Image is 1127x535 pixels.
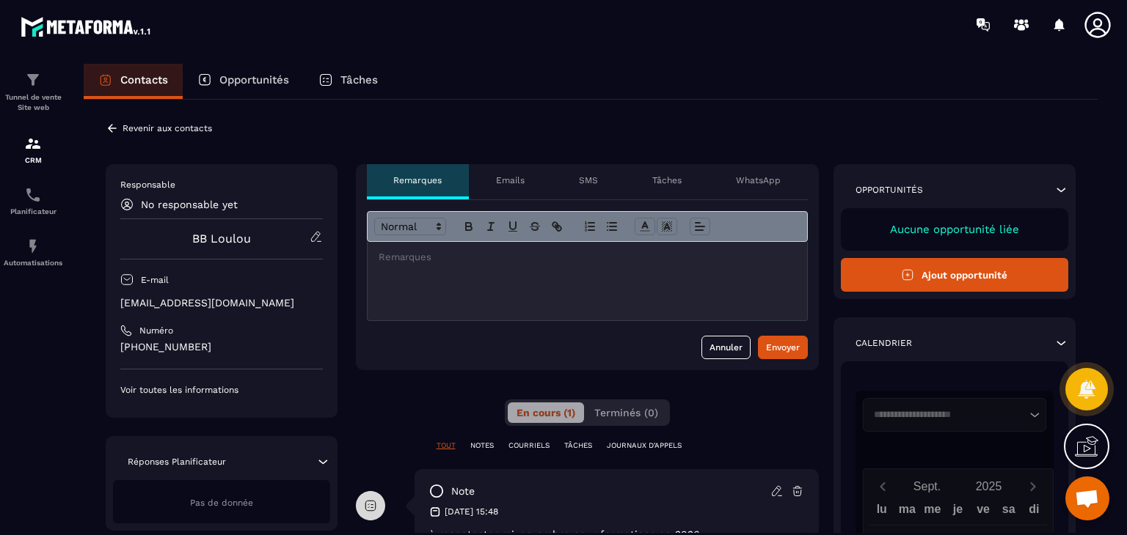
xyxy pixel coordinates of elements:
p: Emails [496,174,525,186]
img: formation [24,135,42,152]
p: [EMAIL_ADDRESS][DOMAIN_NAME] [120,296,323,310]
p: [DATE] 15:48 [445,506,498,517]
span: Terminés (0) [594,407,658,418]
p: SMS [579,174,598,186]
p: Réponses Planificateur [128,456,226,468]
a: schedulerschedulerPlanificateur [4,175,62,226]
a: Contacts [84,64,183,99]
p: No responsable yet [141,199,238,210]
img: logo [21,13,153,40]
div: Ouvrir le chat [1065,476,1109,520]
a: Opportunités [183,64,304,99]
img: scheduler [24,186,42,204]
p: TÂCHES [564,440,592,451]
button: Ajout opportunité [841,258,1069,292]
p: COURRIELS [508,440,550,451]
p: JOURNAUX D'APPELS [607,440,682,451]
p: Opportunités [856,184,923,196]
a: Tâches [304,64,393,99]
p: Contacts [120,73,168,86]
p: WhatsApp [736,174,781,186]
img: formation [24,71,42,89]
p: Numéro [139,325,173,336]
img: automations [24,237,42,255]
a: formationformationCRM [4,124,62,175]
span: En cours (1) [517,407,575,418]
a: automationsautomationsAutomatisations [4,226,62,278]
p: Aucune opportunité liée [856,223,1054,236]
p: Revenir aux contacts [123,123,212,133]
p: note [451,484,475,498]
button: Annuler [701,336,751,359]
p: Calendrier [856,337,912,349]
p: Remarques [393,174,442,186]
button: Envoyer [758,336,808,359]
p: Tâches [340,73,378,86]
p: CRM [4,156,62,164]
p: TOUT [437,440,456,451]
a: BB Loulou [192,232,251,246]
button: En cours (1) [508,402,584,423]
p: Voir toutes les informations [120,384,323,396]
p: Opportunités [219,73,289,86]
p: E-mail [141,274,169,286]
button: Terminés (0) [586,402,667,423]
a: formationformationTunnel de vente Site web [4,60,62,124]
p: Planificateur [4,207,62,215]
p: Tunnel de vente Site web [4,92,62,113]
span: Pas de donnée [190,498,253,508]
p: Automatisations [4,259,62,267]
p: Tâches [652,174,682,186]
p: [PHONE_NUMBER] [120,340,323,354]
div: Envoyer [766,340,800,355]
p: NOTES [470,440,494,451]
p: Responsable [120,179,323,191]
